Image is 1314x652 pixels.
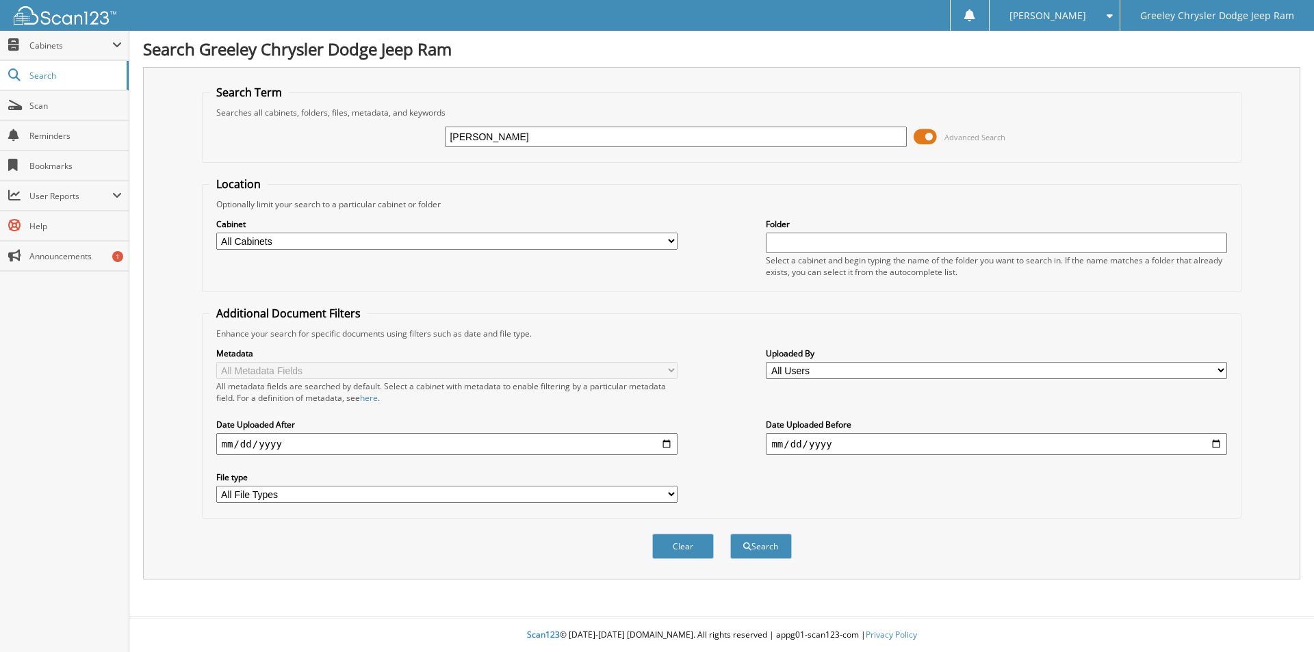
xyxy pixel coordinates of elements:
[216,218,678,230] label: Cabinet
[766,218,1227,230] label: Folder
[527,629,560,640] span: Scan123
[143,38,1300,60] h1: Search Greeley Chrysler Dodge Jeep Ram
[209,177,268,192] legend: Location
[944,132,1005,142] span: Advanced Search
[29,220,122,232] span: Help
[652,534,714,559] button: Clear
[129,618,1314,652] div: © [DATE]-[DATE] [DOMAIN_NAME]. All rights reserved | appg01-scan123-com |
[29,190,112,202] span: User Reports
[216,419,678,430] label: Date Uploaded After
[209,107,1235,118] div: Searches all cabinets, folders, files, metadata, and keywords
[1140,12,1294,20] span: Greeley Chrysler Dodge Jeep Ram
[216,348,678,359] label: Metadata
[29,70,120,81] span: Search
[766,419,1227,430] label: Date Uploaded Before
[766,348,1227,359] label: Uploaded By
[209,328,1235,339] div: Enhance your search for specific documents using filters such as date and file type.
[216,471,678,483] label: File type
[216,433,678,455] input: start
[29,130,122,142] span: Reminders
[209,198,1235,210] div: Optionally limit your search to a particular cabinet or folder
[112,251,123,262] div: 1
[14,6,116,25] img: scan123-logo-white.svg
[730,534,792,559] button: Search
[29,160,122,172] span: Bookmarks
[766,255,1227,278] div: Select a cabinet and begin typing the name of the folder you want to search in. If the name match...
[1009,12,1086,20] span: [PERSON_NAME]
[766,433,1227,455] input: end
[209,306,368,321] legend: Additional Document Filters
[360,392,378,404] a: here
[29,250,122,262] span: Announcements
[29,100,122,112] span: Scan
[216,380,678,404] div: All metadata fields are searched by default. Select a cabinet with metadata to enable filtering b...
[866,629,917,640] a: Privacy Policy
[209,85,289,100] legend: Search Term
[29,40,112,51] span: Cabinets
